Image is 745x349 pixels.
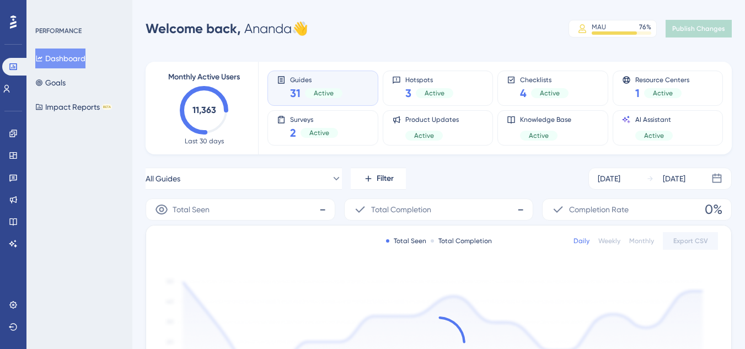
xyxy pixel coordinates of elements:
[635,76,689,83] span: Resource Centers
[672,24,725,33] span: Publish Changes
[377,172,394,185] span: Filter
[673,237,708,245] span: Export CSV
[431,237,492,245] div: Total Completion
[639,23,651,31] div: 76 %
[592,23,606,31] div: MAU
[663,172,685,185] div: [DATE]
[173,203,210,216] span: Total Seen
[309,128,329,137] span: Active
[520,115,571,124] span: Knowledge Base
[574,237,589,245] div: Daily
[663,232,718,250] button: Export CSV
[386,237,426,245] div: Total Seen
[35,97,112,117] button: Impact ReportsBETA
[290,76,342,83] span: Guides
[629,237,654,245] div: Monthly
[598,237,620,245] div: Weekly
[351,168,406,190] button: Filter
[290,125,296,141] span: 2
[35,73,66,93] button: Goals
[405,85,411,101] span: 3
[520,76,569,83] span: Checklists
[569,203,629,216] span: Completion Rate
[529,131,549,140] span: Active
[635,85,640,101] span: 1
[35,26,82,35] div: PERFORMANCE
[146,172,180,185] span: All Guides
[168,71,240,84] span: Monthly Active Users
[314,89,334,98] span: Active
[598,172,620,185] div: [DATE]
[705,201,722,218] span: 0%
[290,85,301,101] span: 31
[405,115,459,124] span: Product Updates
[635,115,673,124] span: AI Assistant
[371,203,431,216] span: Total Completion
[540,89,560,98] span: Active
[290,115,338,123] span: Surveys
[35,49,85,68] button: Dashboard
[520,85,527,101] span: 4
[146,20,308,37] div: Ananda 👋
[517,201,524,218] span: -
[653,89,673,98] span: Active
[185,137,224,146] span: Last 30 days
[102,104,112,110] div: BETA
[146,168,342,190] button: All Guides
[414,131,434,140] span: Active
[666,20,732,37] button: Publish Changes
[425,89,444,98] span: Active
[319,201,326,218] span: -
[405,76,453,83] span: Hotspots
[644,131,664,140] span: Active
[192,105,216,115] text: 11,363
[146,20,241,36] span: Welcome back,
